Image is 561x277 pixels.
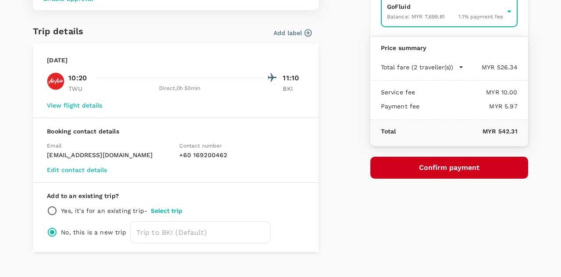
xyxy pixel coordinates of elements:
[419,102,517,111] p: MYR 5.97
[130,221,270,243] input: Trip to BKI (Default)
[464,63,518,72] p: MYR 526.34
[415,88,517,97] p: MYR 10.00
[47,72,64,90] img: AK
[458,14,503,20] span: 1.1 % payment fee
[381,102,420,111] p: Payment fee
[179,151,305,159] p: + 60 169200462
[47,56,67,65] p: [DATE]
[47,166,107,173] button: Edit contact details
[396,127,517,136] p: MYR 542.31
[283,73,305,83] p: 11:10
[387,2,504,11] p: GoFluid
[47,127,305,136] p: Booking contact details
[381,88,415,97] p: Service fee
[68,73,87,83] p: 10:20
[47,151,172,159] p: [EMAIL_ADDRESS][DOMAIN_NAME]
[33,24,83,38] h6: Trip details
[47,143,62,149] span: Email
[381,63,453,72] p: Total fare (2 traveller(s))
[283,84,305,93] p: BKI
[151,207,182,214] button: Select trip
[381,43,518,52] p: Price summary
[381,127,396,136] p: Total
[61,206,147,215] p: Yes, it's for an existing trip -
[61,228,126,237] p: No, this is a new trip
[96,84,263,93] div: Direct , 0h 50min
[179,143,222,149] span: Contact number
[381,63,464,72] button: Total fare (2 traveller(s))
[387,14,445,20] span: Balance : MYR 7,699.81
[47,102,102,109] button: View flight details
[370,157,528,179] button: Confirm payment
[47,191,305,200] p: Add to an existing trip?
[273,29,312,37] button: Add label
[68,84,90,93] p: TWU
